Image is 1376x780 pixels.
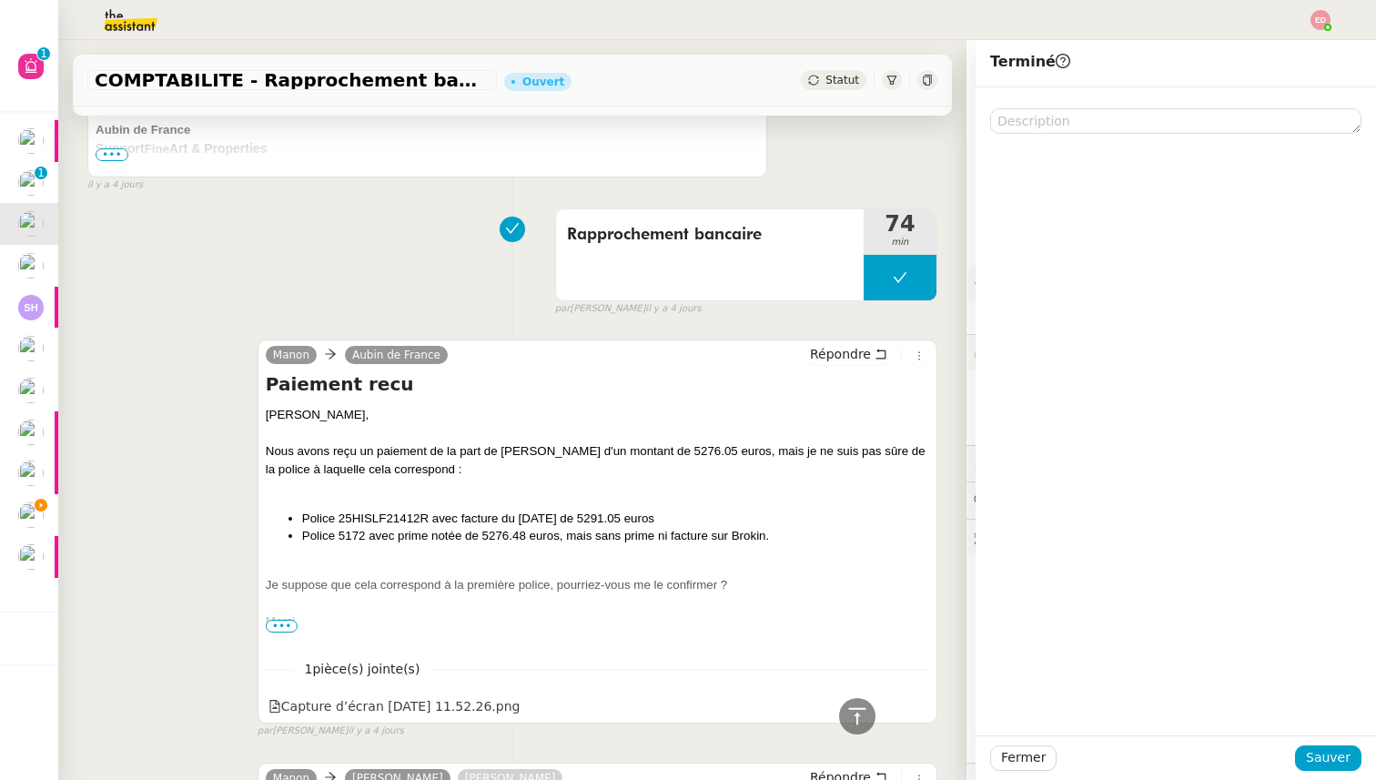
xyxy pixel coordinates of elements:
[974,342,1092,363] span: 🔐
[266,613,929,631] div: Merci
[145,142,169,156] span: Fine
[864,213,936,235] span: 74
[95,71,490,89] span: COMPTABILITE - Rapprochement bancaire - 28 août 2025
[974,456,1107,471] span: ⏲️
[266,347,317,363] a: Manon
[345,347,448,363] a: Aubin de France
[302,527,929,545] li: Police 5172 avec prime notée de 5276.48 euros, mais sans prime ni facture sur Brokin.
[268,696,521,717] div: Capture d’écran [DATE] 11.52.26.png
[18,336,44,361] img: users%2Fa6PbEmLwvGXylUqKytRPpDpAx153%2Favatar%2Ffanny.png
[804,344,894,364] button: Répondre
[18,461,44,486] img: users%2FALbeyncImohZ70oG2ud0kR03zez1%2Favatar%2F645c5494-5e49-4313-a752-3cbe407590be
[974,530,1208,544] span: 🕵️
[522,76,564,87] div: Ouvert
[966,520,1376,555] div: 🕵️Autres demandes en cours 19
[966,335,1376,370] div: 🔐Données client
[1295,745,1361,771] button: Sauver
[567,221,853,248] span: Rapprochement bancaire
[169,141,267,156] span: Art & Properties
[37,47,50,60] nz-badge-sup: 1
[266,442,929,479] div: Nous avons reçu un paiement de la part de [PERSON_NAME] d'un montant de 5276.05 euros, mais je ne...
[1310,10,1330,30] img: svg
[87,177,143,193] span: il y a 4 jours
[18,502,44,528] img: users%2Fa6PbEmLwvGXylUqKytRPpDpAx153%2Favatar%2Ffanny.png
[990,53,1070,70] span: Terminé
[266,620,298,633] span: •••
[266,576,929,594] div: Je suppose que cela correspond à la première police, pourriez-vous me le confirmer ?
[18,420,44,445] img: users%2FSclkIUIAuBOhhDrbgjtrSikBoD03%2Favatar%2F48cbc63d-a03d-4817-b5bf-7f7aeed5f2a9
[96,141,145,156] span: Support
[18,544,44,570] img: users%2FSclkIUIAuBOhhDrbgjtrSikBoD03%2Favatar%2F48cbc63d-a03d-4817-b5bf-7f7aeed5f2a9
[348,724,403,739] span: il y a 4 jours
[312,662,420,676] span: pièce(s) jointe(s)
[18,253,44,279] img: users%2F0zQGGmvZECeMseaPawnreYAQQyS2%2Favatar%2Feddadf8a-b06f-4db9-91c4-adeed775bb0f
[990,745,1057,771] button: Fermer
[966,482,1376,518] div: 💬Commentaires
[864,235,936,250] span: min
[258,724,404,739] small: [PERSON_NAME]
[292,659,433,680] span: 1
[266,644,366,658] span: [PERSON_NAME]
[555,301,571,317] span: par
[266,406,929,424] div: [PERSON_NAME],
[966,446,1376,481] div: ⏲️Tâches 74:54
[974,492,1090,507] span: 💬
[18,170,44,196] img: users%2Fa6PbEmLwvGXylUqKytRPpDpAx153%2Favatar%2Ffanny.png
[35,167,47,179] nz-badge-sup: 1
[18,378,44,403] img: users%2F0zQGGmvZECeMseaPawnreYAQQyS2%2Favatar%2Feddadf8a-b06f-4db9-91c4-adeed775bb0f
[96,123,190,137] span: Aubin de France
[1001,747,1046,768] span: Fermer
[1306,747,1351,768] span: Sauver
[645,301,701,317] span: il y a 4 jours
[974,273,1068,294] span: ⚙️
[258,724,273,739] span: par
[18,211,44,237] img: users%2Fa6PbEmLwvGXylUqKytRPpDpAx153%2Favatar%2Ffanny.png
[37,167,45,183] p: 1
[555,301,702,317] small: [PERSON_NAME]
[96,148,128,161] span: •••
[966,266,1376,301] div: ⚙️Procédures
[302,510,929,528] li: Police 25HISLF21412R avec facture du [DATE] de 5291.05 euros
[18,128,44,154] img: users%2FSclkIUIAuBOhhDrbgjtrSikBoD03%2Favatar%2F48cbc63d-a03d-4817-b5bf-7f7aeed5f2a9
[825,74,859,86] span: Statut
[40,47,47,64] p: 1
[810,345,871,363] span: Répondre
[18,295,44,320] img: svg
[266,371,929,397] h4: Paiement recu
